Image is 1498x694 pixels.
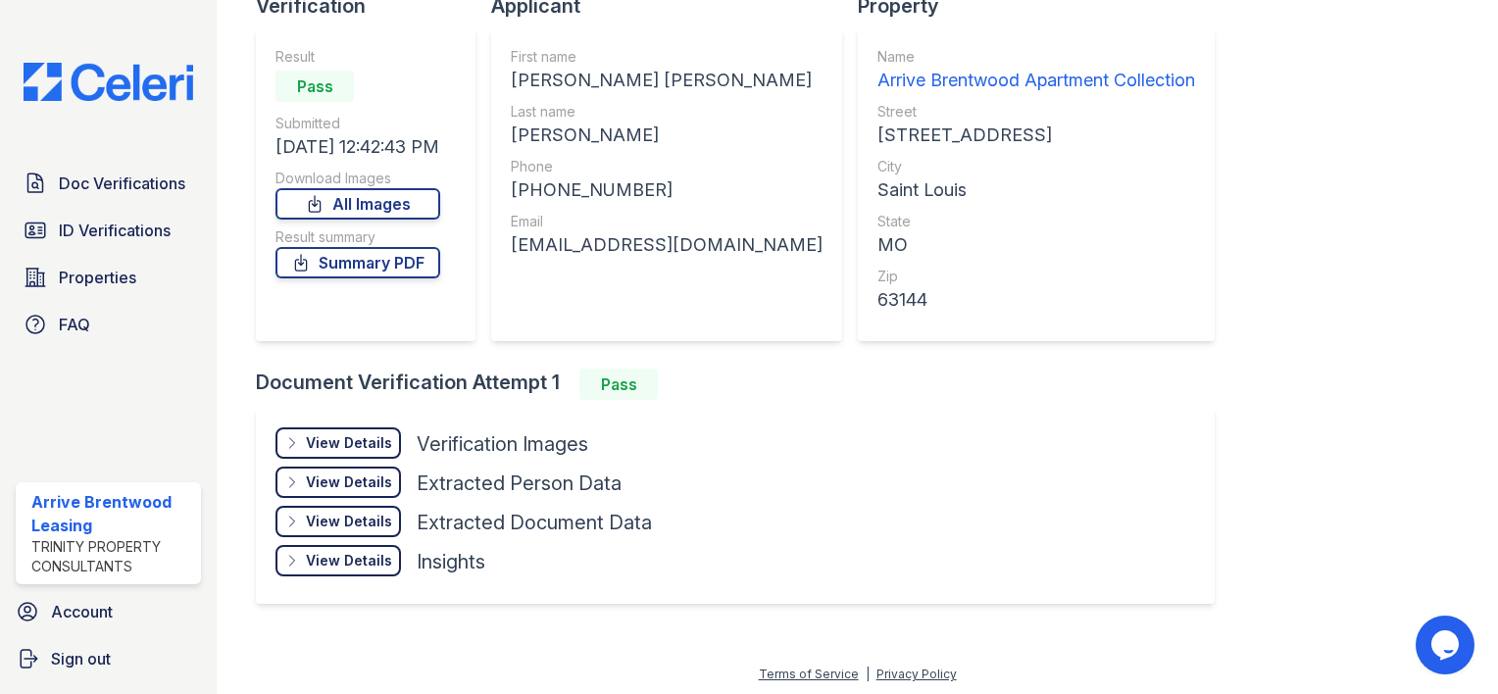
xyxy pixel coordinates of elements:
[16,258,201,297] a: Properties
[59,313,90,336] span: FAQ
[59,266,136,289] span: Properties
[877,231,1195,259] div: MO
[59,219,171,242] span: ID Verifications
[59,172,185,195] span: Doc Verifications
[51,647,111,670] span: Sign out
[877,176,1195,204] div: Saint Louis
[51,600,113,623] span: Account
[417,430,588,458] div: Verification Images
[511,122,823,149] div: [PERSON_NAME]
[306,551,392,570] div: View Details
[31,490,193,537] div: Arrive Brentwood Leasing
[877,47,1195,94] a: Name Arrive Brentwood Apartment Collection
[877,212,1195,231] div: State
[511,157,823,176] div: Phone
[275,114,440,133] div: Submitted
[417,548,485,575] div: Insights
[306,512,392,531] div: View Details
[579,369,658,400] div: Pass
[877,286,1195,314] div: 63144
[275,227,440,247] div: Result summary
[31,537,193,576] div: Trinity Property Consultants
[417,509,652,536] div: Extracted Document Data
[275,71,354,102] div: Pass
[16,305,201,344] a: FAQ
[275,247,440,278] a: Summary PDF
[256,369,1230,400] div: Document Verification Attempt 1
[759,667,859,681] a: Terms of Service
[877,67,1195,94] div: Arrive Brentwood Apartment Collection
[8,63,209,101] img: CE_Logo_Blue-a8612792a0a2168367f1c8372b55b34899dd931a85d93a1a3d3e32e68fde9ad4.png
[877,122,1195,149] div: [STREET_ADDRESS]
[306,433,392,453] div: View Details
[275,188,440,220] a: All Images
[1416,616,1478,674] iframe: chat widget
[511,212,823,231] div: Email
[877,267,1195,286] div: Zip
[511,231,823,259] div: [EMAIL_ADDRESS][DOMAIN_NAME]
[275,169,440,188] div: Download Images
[16,211,201,250] a: ID Verifications
[877,102,1195,122] div: Street
[876,667,957,681] a: Privacy Policy
[306,472,392,492] div: View Details
[511,102,823,122] div: Last name
[877,47,1195,67] div: Name
[511,176,823,204] div: [PHONE_NUMBER]
[866,667,870,681] div: |
[417,470,622,497] div: Extracted Person Data
[8,639,209,678] a: Sign out
[877,157,1195,176] div: City
[511,67,823,94] div: [PERSON_NAME] [PERSON_NAME]
[16,164,201,203] a: Doc Verifications
[511,47,823,67] div: First name
[275,133,440,161] div: [DATE] 12:42:43 PM
[8,592,209,631] a: Account
[275,47,440,67] div: Result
